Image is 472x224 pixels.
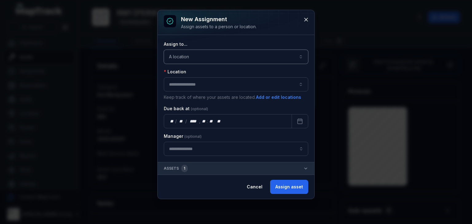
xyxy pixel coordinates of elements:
[242,180,268,194] button: Cancel
[164,50,308,64] button: A location
[256,94,301,101] button: Add or edit locations
[164,165,188,172] span: Assets
[216,118,222,124] div: am/pm,
[181,24,257,30] div: Assign assets to a person or location.
[199,118,201,124] div: ,
[208,118,214,124] div: minute,
[169,118,175,124] div: day,
[164,69,186,75] label: Location
[292,114,308,128] button: Calendar
[185,118,187,124] div: /
[164,106,208,112] label: Due back at
[201,118,207,124] div: hour,
[177,118,186,124] div: month,
[158,162,314,175] button: Assets1
[164,41,187,47] label: Assign to...
[187,118,199,124] div: year,
[164,142,308,156] input: assignment-add:cf[907ad3fd-eed4-49d8-ad84-d22efbadc5a5]-label
[181,15,257,24] h3: New assignment
[207,118,208,124] div: :
[164,133,202,139] label: Manager
[175,118,177,124] div: /
[270,180,308,194] button: Assign asset
[164,94,308,101] p: Keep track of where your assets are located.
[181,165,188,172] div: 1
